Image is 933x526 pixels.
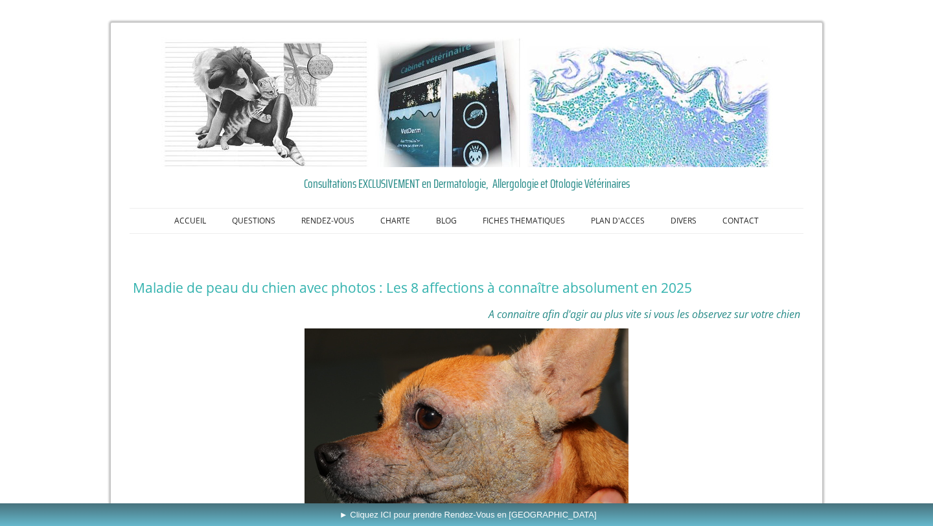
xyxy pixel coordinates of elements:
[470,209,578,233] a: FICHES THEMATIQUES
[288,209,367,233] a: RENDEZ-VOUS
[133,279,800,296] h1: Maladie de peau du chien avec photos : Les 8 affections à connaître absolument en 2025
[489,307,800,321] span: A connaitre afin d'agir au plus vite si vous les observez sur votre chien
[161,209,219,233] a: ACCUEIL
[340,510,597,520] span: ► Cliquez ICI pour prendre Rendez-Vous en [GEOGRAPHIC_DATA]
[578,209,658,233] a: PLAN D'ACCES
[658,209,709,233] a: DIVERS
[709,209,772,233] a: CONTACT
[423,209,470,233] a: BLOG
[367,209,423,233] a: CHARTE
[219,209,288,233] a: QUESTIONS
[133,174,800,193] a: Consultations EXCLUSIVEMENT en Dermatologie, Allergologie et Otologie Vétérinaires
